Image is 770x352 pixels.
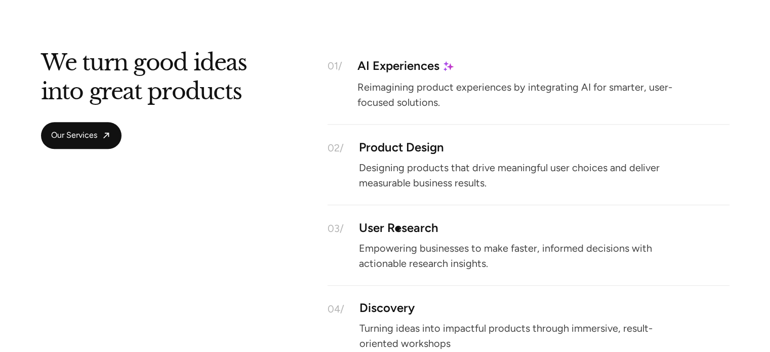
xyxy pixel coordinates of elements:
[359,164,688,186] p: Designing products that drive meaningful user choices and deliver measurable business results.
[328,61,342,71] div: 01/
[328,143,344,153] div: 02/
[359,143,444,151] div: Product Design
[359,304,415,312] div: Discovery
[328,304,344,314] div: 04/
[41,55,247,106] h2: We turn good ideas into great products
[51,130,97,141] span: Our Services
[41,122,121,149] a: Our Services
[359,223,438,232] div: User Research
[359,244,688,266] p: Empowering businesses to make faster, informed decisions with actionable research insights.
[357,84,686,106] p: Reimagining product experiences by integrating AI for smarter, user-focused solutions.
[357,62,439,70] div: AI Experiences
[328,223,344,233] div: 03/
[359,325,688,347] p: Turning ideas into impactful products through immersive, result-oriented workshops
